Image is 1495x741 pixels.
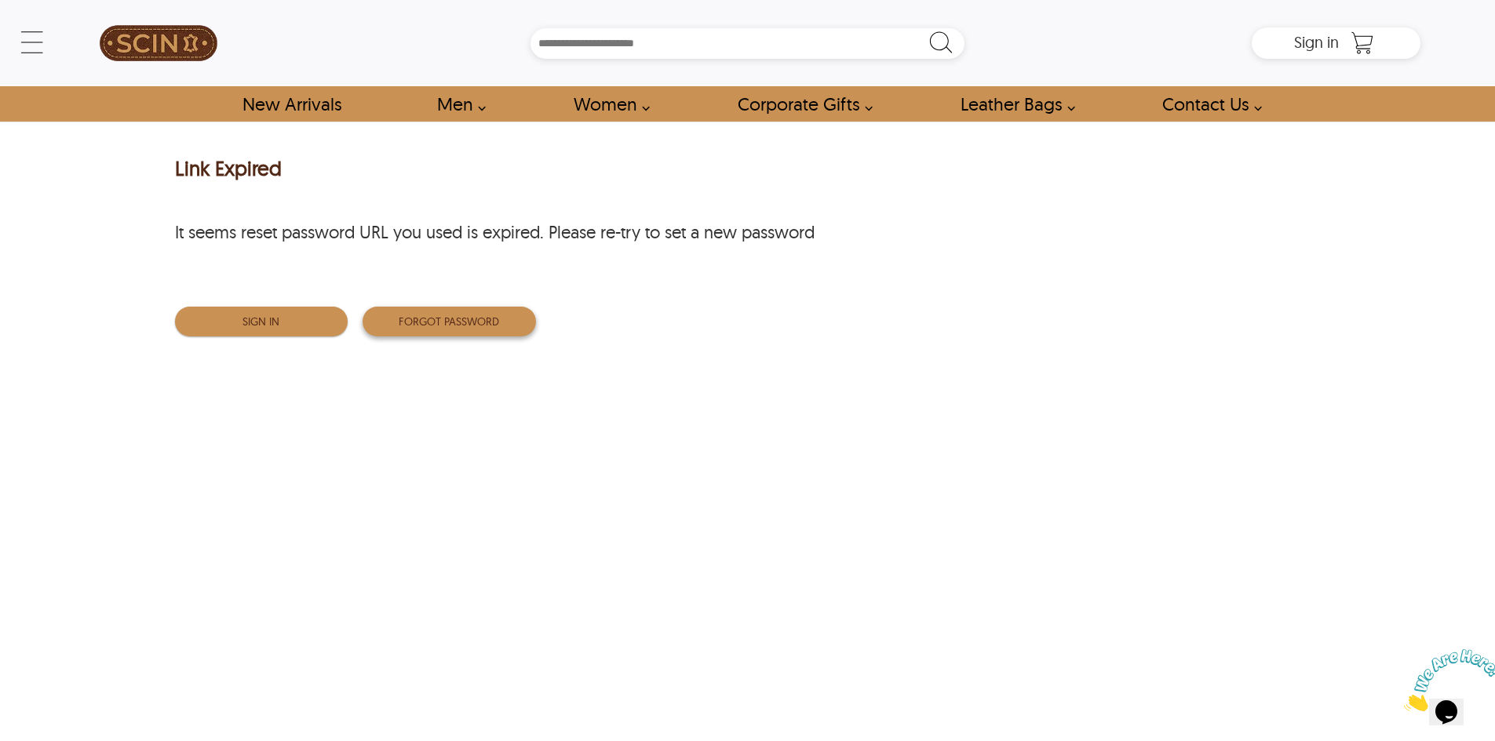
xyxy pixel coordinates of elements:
a: SCIN [75,8,242,78]
a: shop men's leather jackets [419,86,494,122]
h1: Link Expired [175,157,282,183]
a: Shopping Cart [1347,31,1378,55]
button: Forgot Password [363,307,536,336]
img: Chat attention grabber [6,6,104,68]
div: It seems reset password URL you used is expired. Please re-try to set a new password [175,224,815,240]
a: contact-us [1144,86,1271,122]
button: Sign In [175,307,348,336]
a: Shop Leather Corporate Gifts [720,86,881,122]
a: Sign in [1294,38,1339,50]
a: Shop Women Leather Jackets [556,86,658,122]
img: SCIN [100,8,217,78]
a: Shop Leather Bags [943,86,1084,122]
span: Sign in [1294,32,1339,52]
iframe: chat widget [1398,643,1495,717]
a: Shop New Arrivals [224,86,359,122]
